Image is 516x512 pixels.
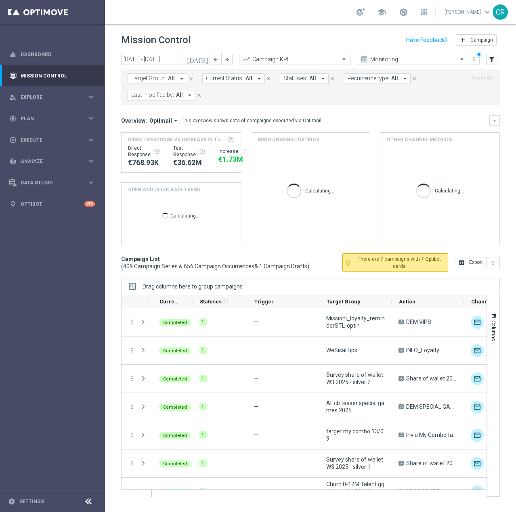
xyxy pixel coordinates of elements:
[353,255,445,270] span: There are 7 campaigns with 7 Optibot cards
[210,54,221,65] button: arrow_back
[399,461,404,466] span: A
[222,297,229,306] span: Calculate column
[476,52,482,57] div: There are unsaved changes
[357,54,468,65] ng-select: Monitoring
[159,460,191,467] colored-tag: Completed
[8,498,15,505] i: settings
[121,54,210,65] input: Select date range
[254,432,258,438] span: —
[344,73,411,84] button: Recurrence type: All arrow_drop_down
[283,75,307,82] span: Statuses:
[159,375,191,382] colored-tag: Completed
[259,263,307,270] span: 1 Campaign Drafts
[128,136,225,143] span: Direct Response VS Increase In Total Deposit Amount
[178,75,185,82] i: arrow_drop_down
[9,136,87,144] div: Execute
[326,428,385,442] span: target my combo 13/09
[406,403,457,410] span: DEM SPECIAL GAME
[399,433,404,437] span: A
[9,94,87,101] div: Explore
[406,37,448,43] input: Have Feedback?
[128,460,136,467] i: more_vert
[305,186,334,194] p: Calculating...
[471,457,484,470] img: Optimail
[21,193,84,215] a: Optibot
[401,75,409,82] i: arrow_drop_down
[492,118,497,123] i: keyboard_arrow_down
[21,44,95,65] a: Dashboard
[399,348,404,353] span: A
[406,431,457,439] span: Invio My Combo talent 13/09
[471,429,484,442] div: Optimail
[459,37,466,43] i: add
[128,375,136,382] button: more_vert
[200,299,222,305] span: Statuses
[471,401,484,414] img: Email
[199,488,207,495] div: 1
[84,201,95,207] div: +10
[128,318,136,326] button: more_vert
[471,316,484,329] img: Optimail
[9,179,87,186] div: Data Studio
[199,318,207,326] div: 1
[470,37,493,43] span: Campaign
[444,6,493,18] a: [PERSON_NAME]keyboard_arrow_down
[21,95,87,100] span: Explore
[471,344,484,357] img: Optimail
[87,157,95,165] i: keyboard_arrow_right
[377,8,386,17] span: school
[9,51,95,58] div: equalizer Dashboard
[399,489,404,494] span: A
[9,94,95,100] div: person_search Explore keyboard_arrow_right
[123,263,254,270] span: 409 Campaign Series & 656 Campaign Occurrences
[221,54,233,65] button: arrow_forward
[195,91,203,100] button: close
[170,211,199,219] p: Calculating...
[486,54,497,65] button: filter_alt
[9,136,17,144] i: play_circle_outline
[128,403,136,410] button: more_vert
[196,92,202,98] i: close
[471,372,484,385] img: Optimail
[391,75,398,82] span: All
[399,299,415,305] span: Action
[258,136,319,143] h4: Main channel metrics
[483,8,492,17] span: keyboard_arrow_down
[182,117,321,124] div: This overview shows data of campaigns executed via Optimail
[411,76,417,82] i: close
[87,93,95,101] i: keyboard_arrow_right
[406,488,440,495] span: BF 2€ SPORT
[9,137,95,143] div: play_circle_outline Execute keyboard_arrow_right
[9,65,95,86] div: Mission Control
[168,75,175,82] span: All
[87,115,95,122] i: keyboard_arrow_right
[387,136,452,143] h4: Other channel metrics
[329,74,336,83] button: close
[241,148,248,155] i: refresh
[9,201,95,207] div: lightbulb Optibot +10
[163,461,187,466] span: Completed
[406,375,457,382] span: Share of wallet 2025 W3
[9,158,95,165] div: track_changes Analyze keyboard_arrow_right
[143,283,243,290] span: Drag columns here to group campaigns
[9,201,17,208] i: lightbulb
[491,320,497,341] span: Columns
[326,456,385,470] span: Survey share of wallet W3 2025 - silver 1
[199,375,207,382] div: 1
[223,298,229,305] i: refresh
[9,180,95,186] div: Data Studio keyboard_arrow_right
[471,485,484,498] img: Optimail
[458,259,465,266] i: open_in_browser
[406,347,439,354] span: INFO_Loyalty
[471,56,477,63] i: more_vert
[19,499,44,504] a: Settings
[128,186,200,193] h4: OPEN AND CLICK RATE TREND
[187,56,209,63] i: [DATE]
[254,299,274,305] span: Trigger
[159,299,179,305] span: Current Status
[128,347,136,354] i: more_vert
